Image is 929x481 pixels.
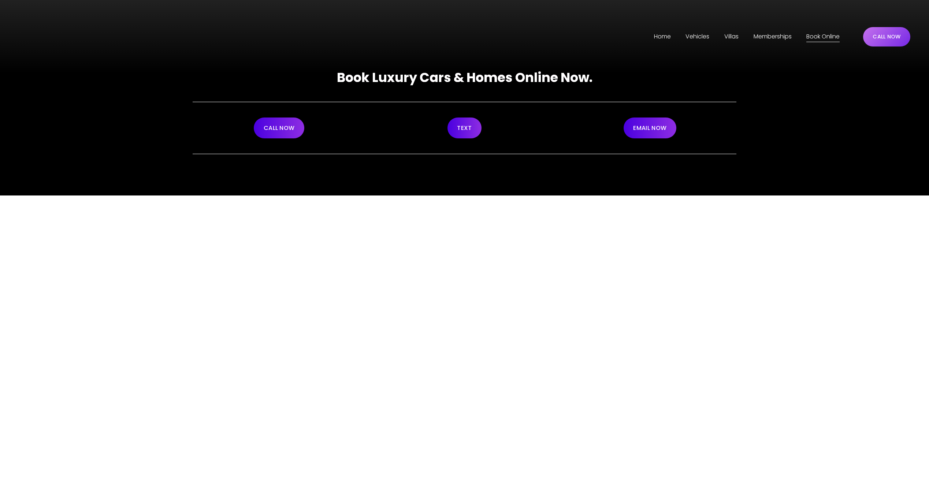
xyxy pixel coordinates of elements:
a: TEXT [447,118,482,138]
a: Memberships [754,31,792,43]
img: Luxury Car &amp; Home Rentals For Every Occasion [19,19,77,55]
a: EMAIL NOW [624,118,676,138]
a: CALL NOW [863,27,911,46]
strong: Book Luxury Cars & Homes Online Now. [337,68,592,86]
span: Villas [724,31,739,42]
a: folder dropdown [724,31,739,43]
span: Vehicles [685,31,709,42]
a: Home [654,31,671,43]
a: CALL NOW [254,118,304,138]
a: Book Online [806,31,840,43]
a: folder dropdown [685,31,709,43]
